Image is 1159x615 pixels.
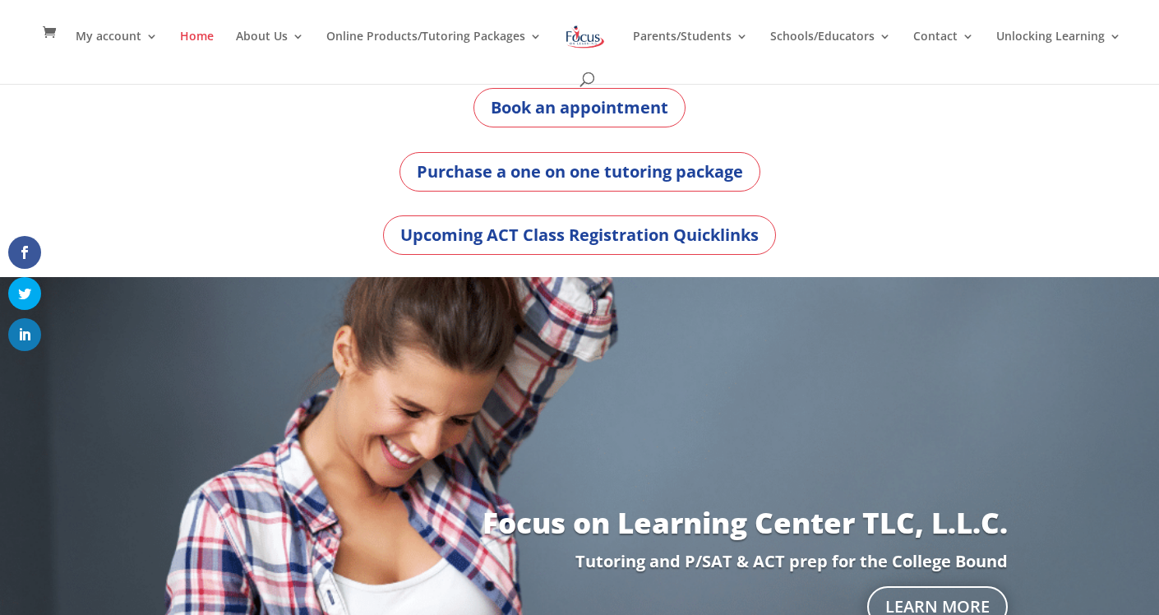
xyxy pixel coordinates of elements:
p: Tutoring and P/SAT & ACT prep for the College Bound [151,553,1008,570]
a: Unlocking Learning [996,30,1121,69]
a: Home [180,30,214,69]
img: Focus on Learning [564,22,607,52]
a: Upcoming ACT Class Registration Quicklinks [383,215,776,255]
a: Purchase a one on one tutoring package [399,152,760,192]
a: Parents/Students [633,30,748,69]
a: Book an appointment [473,88,686,127]
a: About Us [236,30,304,69]
a: Focus on Learning Center TLC, L.L.C. [483,503,1008,542]
a: My account [76,30,158,69]
a: Schools/Educators [770,30,891,69]
a: Contact [913,30,974,69]
a: Online Products/Tutoring Packages [326,30,542,69]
